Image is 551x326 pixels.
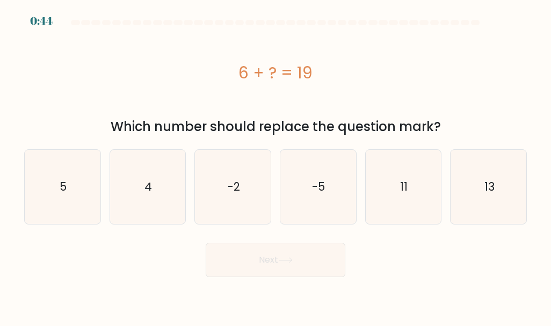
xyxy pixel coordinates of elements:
text: 11 [400,179,408,194]
button: Next [206,243,345,277]
text: 4 [144,179,152,194]
text: -2 [228,179,240,194]
text: 13 [484,179,494,194]
text: 5 [60,179,67,194]
div: 0:44 [30,13,53,29]
div: Which number should replace the question mark? [31,117,520,136]
div: 6 + ? = 19 [24,61,527,85]
text: -5 [313,179,325,194]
